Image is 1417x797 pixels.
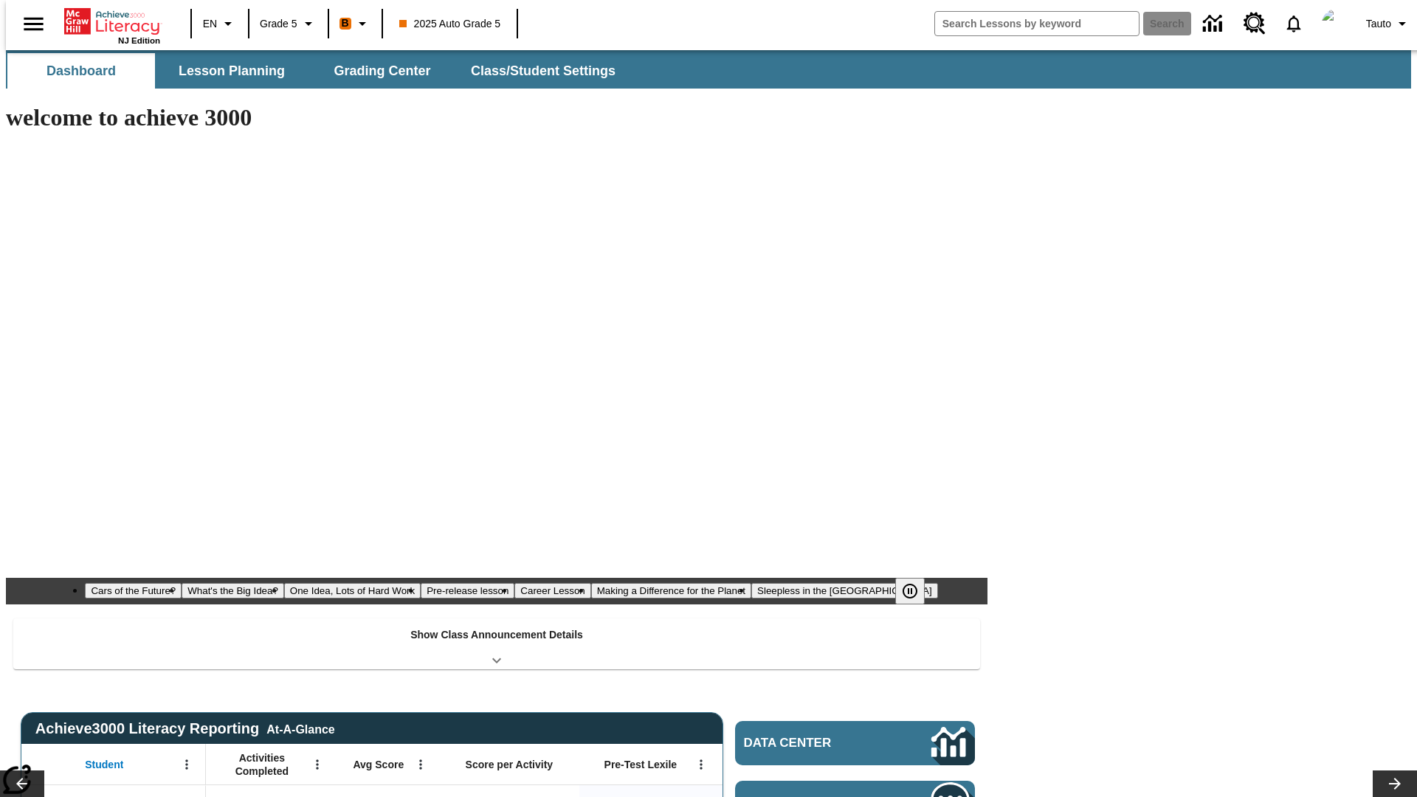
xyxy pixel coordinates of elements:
[935,12,1139,35] input: search field
[196,10,244,37] button: Language: EN, Select a language
[85,583,182,598] button: Slide 1 Cars of the Future?
[1275,4,1313,43] a: Notifications
[514,583,590,598] button: Slide 5 Career Lesson
[1366,16,1391,32] span: Tauto
[203,16,217,32] span: EN
[85,758,123,771] span: Student
[64,5,160,45] div: Home
[459,53,627,89] button: Class/Student Settings
[744,736,882,751] span: Data Center
[399,16,501,32] span: 2025 Auto Grade 5
[35,720,335,737] span: Achieve3000 Literacy Reporting
[604,758,678,771] span: Pre-Test Lexile
[254,10,323,37] button: Grade: Grade 5, Select a grade
[13,618,980,669] div: Show Class Announcement Details
[306,753,328,776] button: Open Menu
[7,53,155,89] button: Dashboard
[266,720,334,736] div: At-A-Glance
[6,50,1411,89] div: SubNavbar
[176,753,198,776] button: Open Menu
[1322,9,1351,38] img: avatar image
[118,36,160,45] span: NJ Edition
[334,10,377,37] button: Boost Class color is orange. Change class color
[1313,4,1360,43] button: Select a new avatar
[895,578,940,604] div: Pause
[12,2,55,46] button: Open side menu
[1373,770,1417,797] button: Lesson carousel, Next
[353,758,404,771] span: Avg Score
[410,753,432,776] button: Open Menu
[6,104,987,131] h1: welcome to achieve 3000
[466,758,554,771] span: Score per Activity
[751,583,938,598] button: Slide 7 Sleepless in the Animal Kingdom
[1360,10,1417,37] button: Profile/Settings
[895,578,925,604] button: Pause
[591,583,751,598] button: Slide 6 Making a Difference for the Planet
[260,16,297,32] span: Grade 5
[308,53,456,89] button: Grading Center
[1235,4,1275,44] a: Resource Center, Will open in new tab
[64,7,160,36] a: Home
[284,583,421,598] button: Slide 3 One Idea, Lots of Hard Work
[6,53,629,89] div: SubNavbar
[421,583,514,598] button: Slide 4 Pre-release lesson
[410,627,583,643] p: Show Class Announcement Details
[213,751,311,778] span: Activities Completed
[158,53,306,89] button: Lesson Planning
[1194,4,1235,44] a: Data Center
[342,14,349,32] span: B
[735,721,975,765] a: Data Center
[182,583,284,598] button: Slide 2 What's the Big Idea?
[690,753,712,776] button: Open Menu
